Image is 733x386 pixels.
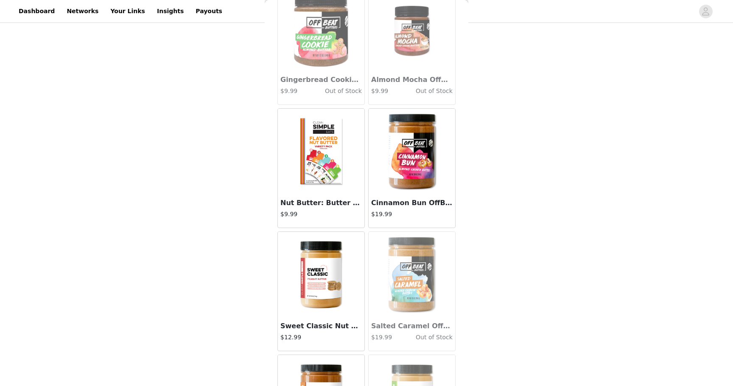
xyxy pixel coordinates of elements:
[308,87,362,96] h4: Out of Stock
[398,333,453,342] h4: Out of Stock
[190,2,227,21] a: Payouts
[62,2,104,21] a: Networks
[14,2,60,21] a: Dashboard
[369,109,454,194] img: Cinnamon Bun OffBeat Butter (28 ounce)
[398,87,453,96] h4: Out of Stock
[280,333,362,342] h4: $12.99
[152,2,189,21] a: Insights
[280,198,362,208] h3: Nut Butter: Butter Variety (10 Single Serving Stick Packs)
[369,232,454,317] img: Salted Caramel OffBeat Butter (28 ounce)
[371,87,398,96] h4: $9.99
[280,210,362,219] h4: $9.99
[280,321,362,331] h3: Sweet Classic Nut Butter (28 ounce)
[371,210,453,219] h4: $19.99
[371,321,453,331] h3: Salted Caramel OffBeat Butter (28 ounce)
[105,2,150,21] a: Your Links
[280,87,308,96] h4: $9.99
[371,75,453,85] h3: Almond Mocha OffBeat Butter
[702,5,710,18] div: avatar
[280,75,362,85] h3: Gingerbread Cookie OffBeat Butter
[371,198,453,208] h3: Cinnamon Bun OffBeat Butter (28 ounce)
[279,232,364,317] img: Sweet Classic Nut Butter (28 ounce)
[371,333,398,342] h4: $19.99
[279,109,364,194] img: Nut Butter: Butter Variety (10 Single Serving Stick Packs)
